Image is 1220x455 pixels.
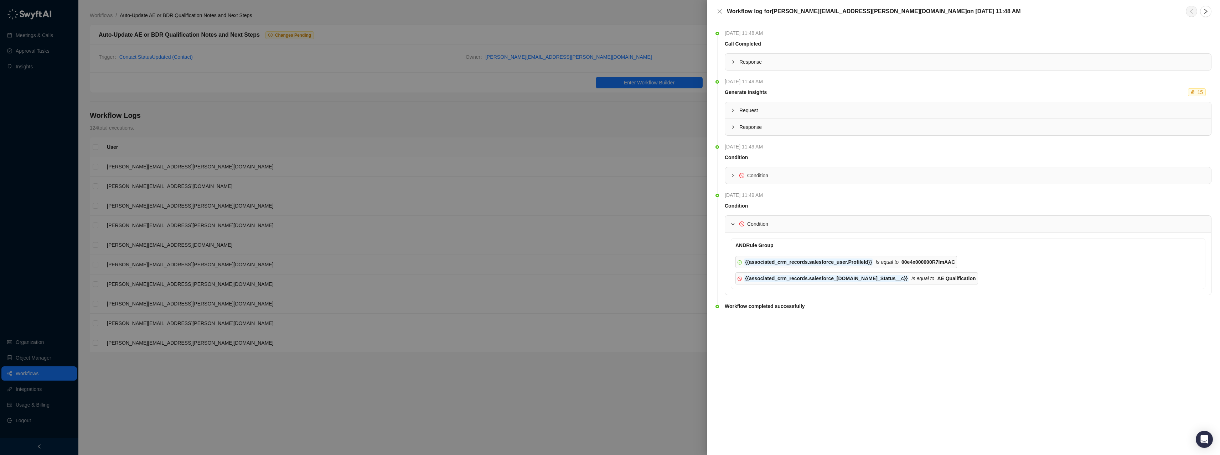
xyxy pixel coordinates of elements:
span: collapsed [731,108,735,113]
i: Is equal to [875,259,899,265]
span: Request [739,106,1205,114]
strong: AE Qualification [937,276,976,281]
div: Open Intercom Messenger [1196,431,1213,448]
strong: 00e4x000000R7lmAAC [901,259,955,265]
span: [DATE] 11:49 AM [725,191,766,199]
span: stop [739,173,744,178]
span: close [717,9,723,14]
span: expanded [731,222,735,226]
span: stop [738,277,742,281]
span: right [1203,9,1209,14]
span: Condition [747,173,768,178]
span: Condition [747,221,768,227]
span: Response [739,123,1205,131]
i: Is equal to [911,276,935,281]
strong: Call Completed [725,41,761,47]
span: stop [739,221,744,226]
strong: Condition [725,203,748,209]
span: check-circle [738,260,742,265]
span: [DATE] 11:49 AM [725,143,766,151]
span: [DATE] 11:48 AM [725,29,766,37]
div: 15 [1196,89,1204,96]
strong: Workflow completed successfully [725,303,805,309]
strong: {{associated_crm_records.salesforce_user.ProfileId}} [745,259,872,265]
strong: Generate Insights [725,89,767,95]
span: AND Rule Group [735,242,774,248]
strong: Condition [725,155,748,160]
span: collapsed [731,173,735,178]
h5: Workflow log for [PERSON_NAME][EMAIL_ADDRESS][PERSON_NAME][DOMAIN_NAME] on [DATE] 11:48 AM [727,7,1021,16]
span: collapsed [731,125,735,129]
button: Close [715,7,724,16]
strong: {{associated_crm_records.salesforce_[DOMAIN_NAME]_Status__c}} [745,276,908,281]
span: [DATE] 11:49 AM [725,78,766,85]
span: collapsed [731,60,735,64]
span: Response [739,58,1205,66]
